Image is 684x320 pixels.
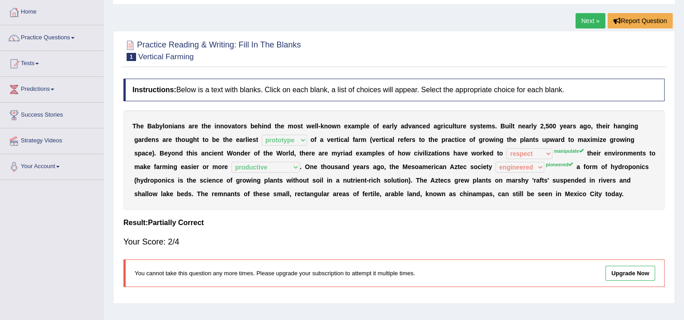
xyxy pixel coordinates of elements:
b: t [203,136,205,143]
b: r [379,136,381,143]
b: g [583,122,587,130]
b: o [587,122,591,130]
b: i [192,150,194,157]
b: a [448,136,451,143]
b: a [434,122,437,130]
a: Success Stories [0,103,104,125]
b: i [457,136,459,143]
b: m [354,122,360,130]
span: 1 [127,53,136,61]
b: r [482,136,485,143]
b: e [148,136,151,143]
a: Predictions [0,77,104,99]
b: a [344,136,348,143]
b: d [426,122,430,130]
b: e [602,122,606,130]
b: l [245,136,247,143]
b: a [240,136,243,143]
b: o [282,150,286,157]
b: a [555,136,558,143]
b: g [625,122,629,130]
b: h [225,136,229,143]
b: d [404,122,408,130]
b: g [134,136,138,143]
b: e [563,122,567,130]
b: a [389,136,392,143]
b: n [216,122,220,130]
b: s [243,122,247,130]
b: d [561,136,565,143]
b: c [419,122,423,130]
b: m [361,136,366,143]
b: . [495,122,497,130]
b: a [320,136,324,143]
b: r [558,136,561,143]
b: s [297,122,301,130]
b: e [269,150,273,157]
b: e [603,136,606,143]
b: o [233,150,237,157]
b: e [513,136,516,143]
a: Your Account [0,154,104,177]
b: g [479,136,483,143]
b: c [145,150,149,157]
b: e [249,136,253,143]
b: e [140,122,144,130]
b: t [382,136,384,143]
b: t [596,122,599,130]
b: i [384,136,386,143]
b: a [201,150,205,157]
b: i [247,136,249,143]
b: a [525,136,529,143]
b: e [463,122,467,130]
b: f [473,136,475,143]
b: u [456,122,460,130]
b: n [168,122,172,130]
b: l [163,122,165,130]
b: t [275,122,277,130]
b: t [419,136,421,143]
b: l [524,136,526,143]
b: h [598,122,602,130]
b: e [311,122,315,130]
b: i [628,122,630,130]
b: v [327,136,330,143]
b: m [288,122,293,130]
b: u [448,122,453,130]
a: Upgrade Now [605,266,655,281]
b: d [267,122,271,130]
b: e [376,136,379,143]
b: i [606,122,608,130]
a: Practice Questions [0,25,104,48]
b: g [630,136,634,143]
sup: manipulate [554,148,583,154]
small: Vertical Farming [138,52,194,61]
b: n [337,122,341,130]
b: e [229,136,232,143]
b: n [518,122,522,130]
b: e [281,122,284,130]
b: b [212,136,216,143]
b: a [583,136,587,143]
b: o [181,136,185,143]
b: s [491,122,495,130]
b: z [599,136,603,143]
b: r [613,136,616,143]
b: i [212,150,214,157]
b: i [443,122,445,130]
b: r [359,136,361,143]
b: , [544,122,546,130]
b: a [231,122,235,130]
b: n [630,122,634,130]
b: e [330,136,334,143]
b: c [340,136,344,143]
b: o [293,122,297,130]
b: e [423,122,426,130]
b: e [382,122,386,130]
b: a [162,136,166,143]
b: o [224,122,228,130]
b: r [243,136,245,143]
b: r [445,136,448,143]
b: n [217,150,222,157]
b: d [179,150,183,157]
